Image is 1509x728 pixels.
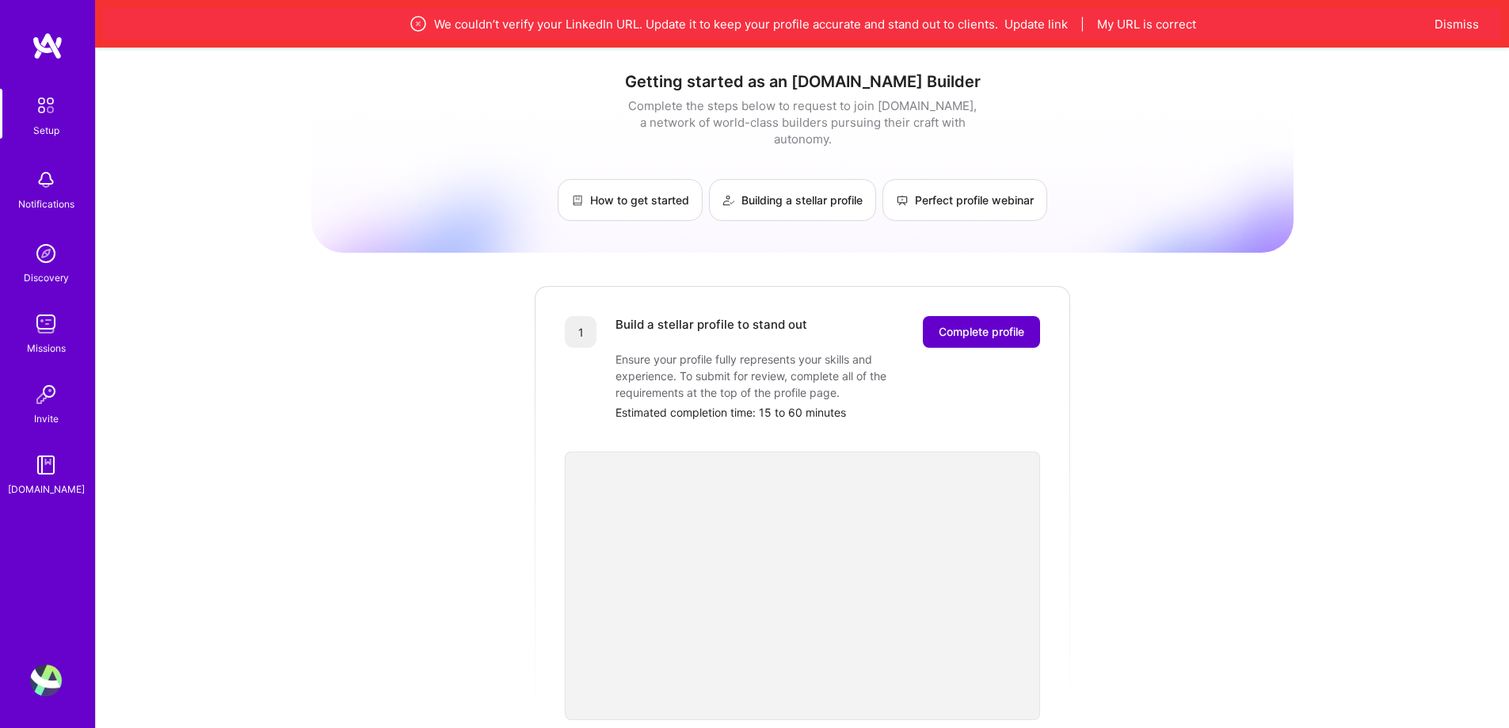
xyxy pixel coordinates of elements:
a: Perfect profile webinar [882,179,1047,221]
button: Complete profile [923,316,1040,348]
div: Setup [33,122,59,139]
div: [DOMAIN_NAME] [8,481,85,497]
img: User Avatar [30,665,62,696]
div: Discovery [24,269,69,286]
button: Dismiss [1435,16,1479,32]
span: Complete profile [939,324,1024,340]
img: teamwork [30,308,62,340]
div: 1 [565,316,596,348]
img: How to get started [571,194,584,207]
img: discovery [30,238,62,269]
div: Ensure your profile fully represents your skills and experience. To submit for review, complete a... [615,351,932,401]
div: Invite [34,410,59,427]
img: Building a stellar profile [722,194,735,207]
img: setup [29,89,63,122]
h1: Getting started as an [DOMAIN_NAME] Builder [311,72,1294,91]
div: Missions [27,340,66,356]
a: How to get started [558,179,703,221]
div: Estimated completion time: 15 to 60 minutes [615,404,1040,421]
a: User Avatar [26,665,66,696]
img: guide book [30,449,62,481]
span: | [1080,16,1084,32]
img: bell [30,164,62,196]
div: Complete the steps below to request to join [DOMAIN_NAME], a network of world-class builders purs... [624,97,981,147]
img: Perfect profile webinar [896,194,909,207]
img: Invite [30,379,62,410]
a: Building a stellar profile [709,179,876,221]
div: Notifications [18,196,74,212]
iframe: video [565,452,1040,720]
div: We couldn’t verify your LinkedIn URL. Update it to keep your profile accurate and stand out to cl... [177,14,1427,33]
img: logo [32,32,63,60]
button: Update link [1004,16,1068,32]
div: Build a stellar profile to stand out [615,316,807,348]
button: My URL is correct [1097,16,1196,32]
